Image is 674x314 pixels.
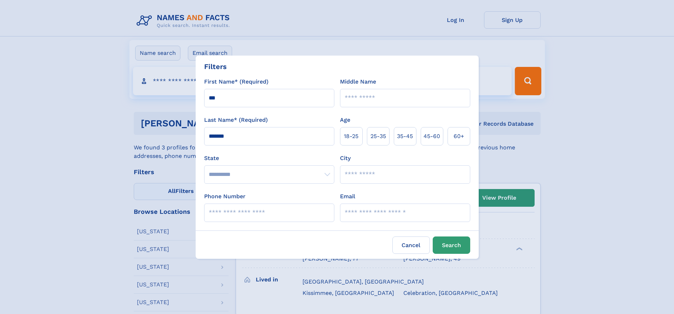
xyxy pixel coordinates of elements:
label: State [204,154,334,162]
span: 25‑35 [370,132,386,141]
label: Cancel [392,236,430,254]
label: Age [340,116,350,124]
span: 45‑60 [424,132,440,141]
span: 60+ [454,132,464,141]
label: Phone Number [204,192,246,201]
label: Email [340,192,355,201]
span: 35‑45 [397,132,413,141]
label: First Name* (Required) [204,78,269,86]
button: Search [433,236,470,254]
span: 18‑25 [344,132,358,141]
label: Last Name* (Required) [204,116,268,124]
label: Middle Name [340,78,376,86]
div: Filters [204,61,227,72]
label: City [340,154,351,162]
